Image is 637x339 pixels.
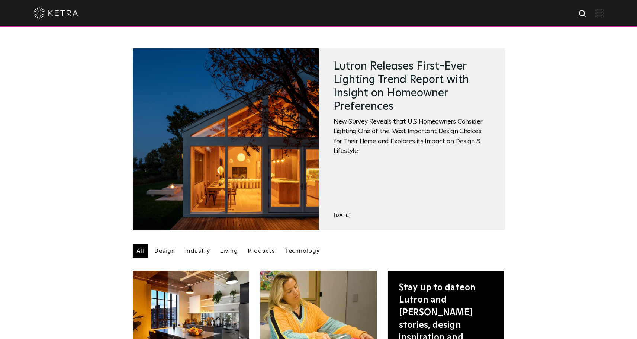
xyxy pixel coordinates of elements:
[133,244,148,258] a: All
[334,212,490,219] div: [DATE]
[281,244,324,258] a: Technology
[334,117,490,156] span: New Survey Reveals that U.S Homeowners Consider Lighting One of the Most Important Design Choices...
[150,244,179,258] a: Design
[33,7,78,19] img: ketra-logo-2019-white
[595,9,604,16] img: Hamburger%20Nav.svg
[181,244,214,258] a: Industry
[334,61,469,112] a: Lutron Releases First-Ever Lighting Trend Report with Insight on Homeowner Preferences
[578,9,588,19] img: search icon
[216,244,242,258] a: Living
[244,244,279,258] a: Products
